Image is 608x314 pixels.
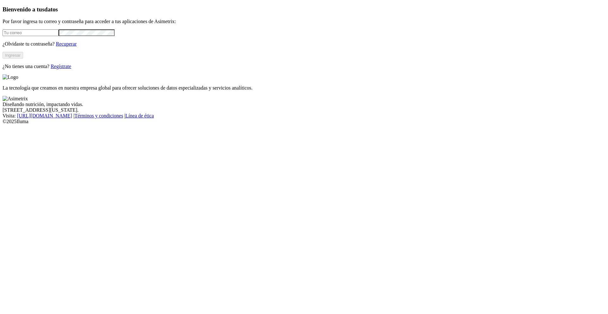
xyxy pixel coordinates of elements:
[74,113,123,118] a: Términos y condiciones
[3,96,28,102] img: Asimetrix
[56,41,77,47] a: Recuperar
[3,107,605,113] div: [STREET_ADDRESS][US_STATE].
[3,29,59,36] input: Tu correo
[3,41,605,47] p: ¿Olvidaste tu contraseña?
[3,113,605,119] div: Visita : | |
[3,6,605,13] h3: Bienvenido a tus
[125,113,154,118] a: Línea de ética
[3,52,23,59] button: Ingresar
[3,64,605,69] p: ¿No tienes una cuenta?
[17,113,72,118] a: [URL][DOMAIN_NAME]
[3,119,605,124] div: © 2025 Iluma
[51,64,71,69] a: Regístrate
[44,6,58,13] span: datos
[3,85,605,91] p: La tecnología que creamos en nuestra empresa global para ofrecer soluciones de datos especializad...
[3,19,605,24] p: Por favor ingresa tu correo y contraseña para acceder a tus aplicaciones de Asimetrix:
[3,74,18,80] img: Logo
[3,102,605,107] div: Diseñando nutrición, impactando vidas.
